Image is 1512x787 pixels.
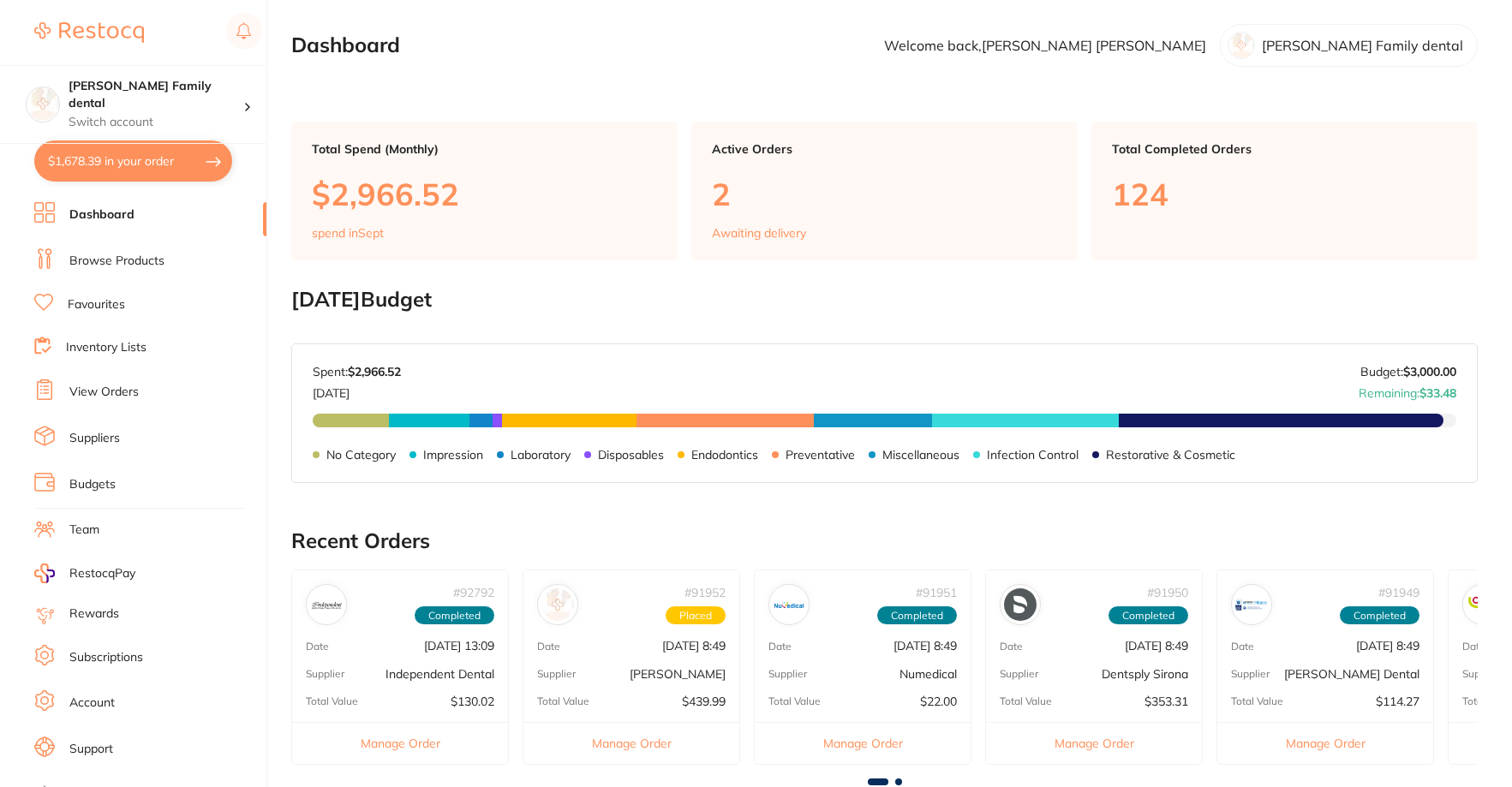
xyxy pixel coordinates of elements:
[1359,379,1456,400] p: Remaining:
[291,529,1478,553] h2: Recent Orders
[1109,606,1188,625] span: Completed
[537,668,576,680] p: Supplier
[893,639,957,653] p: [DATE] 8:49
[537,641,560,653] p: Date
[415,606,494,625] span: Completed
[34,140,232,182] button: $1,678.39 in your order
[69,253,164,270] a: Browse Products
[691,448,758,462] p: Endodontics
[1231,695,1283,707] p: Total Value
[662,639,726,653] p: [DATE] 8:49
[1231,668,1270,680] p: Supplier
[691,122,1078,260] a: Active Orders2Awaiting delivery
[27,87,59,120] img: Westbrook Family dental
[899,667,957,681] p: Numedical
[1231,641,1254,653] p: Date
[1217,722,1433,764] button: Manage Order
[712,142,1057,156] p: Active Orders
[313,379,401,400] p: [DATE]
[312,142,657,156] p: Total Spend (Monthly)
[34,563,135,583] a: RestocqPay
[69,476,116,493] a: Budgets
[755,722,971,764] button: Manage Order
[306,641,329,653] p: Date
[1356,639,1419,653] p: [DATE] 8:49
[1091,122,1478,260] a: Total Completed Orders124
[884,38,1206,53] p: Welcome back, [PERSON_NAME] [PERSON_NAME]
[69,114,243,131] p: Switch account
[453,586,494,599] p: # 92792
[292,722,508,764] button: Manage Order
[786,448,855,462] p: Preventative
[1419,385,1456,401] strong: $33.48
[1378,586,1419,599] p: # 91949
[630,667,726,681] p: [PERSON_NAME]
[68,296,125,313] a: Favourites
[768,668,807,680] p: Supplier
[682,695,726,708] p: $439.99
[423,448,483,462] p: Impression
[69,430,120,447] a: Suppliers
[987,448,1079,462] p: Infection Control
[1462,641,1485,653] p: Date
[313,365,401,379] p: Spent:
[882,448,959,462] p: Miscellaneous
[1340,606,1419,625] span: Completed
[1376,695,1419,708] p: $114.27
[773,588,805,621] img: Numedical
[69,565,135,582] span: RestocqPay
[1360,365,1456,379] p: Budget:
[69,605,119,623] a: Rewards
[712,176,1057,212] p: 2
[69,384,139,401] a: View Orders
[1462,668,1501,680] p: Supplier
[523,722,739,764] button: Manage Order
[291,122,678,260] a: Total Spend (Monthly)$2,966.52spend inSept
[1144,695,1188,708] p: $353.31
[511,448,571,462] p: Laboratory
[1112,142,1457,156] p: Total Completed Orders
[537,695,589,707] p: Total Value
[348,364,401,379] strong: $2,966.52
[598,448,664,462] p: Disposables
[306,668,344,680] p: Supplier
[451,695,494,708] p: $130.02
[326,448,396,462] p: No Category
[541,588,574,621] img: Henry Schein Halas
[1000,641,1023,653] p: Date
[768,695,821,707] p: Total Value
[1284,667,1419,681] p: [PERSON_NAME] Dental
[1467,588,1499,621] img: Ark Health
[1262,38,1463,53] p: [PERSON_NAME] Family dental
[312,226,384,240] p: spend in Sept
[986,722,1202,764] button: Manage Order
[385,667,494,681] p: Independent Dental
[877,606,957,625] span: Completed
[1403,364,1456,379] strong: $3,000.00
[69,741,113,758] a: Support
[34,22,144,43] img: Restocq Logo
[310,588,343,621] img: Independent Dental
[34,13,144,52] a: Restocq Logo
[306,695,358,707] p: Total Value
[1000,668,1038,680] p: Supplier
[920,695,957,708] p: $22.00
[712,226,806,240] p: Awaiting delivery
[69,695,115,712] a: Account
[69,522,99,539] a: Team
[69,206,134,224] a: Dashboard
[1147,586,1188,599] p: # 91950
[69,649,143,666] a: Subscriptions
[768,641,792,653] p: Date
[1004,588,1037,621] img: Dentsply Sirona
[1102,667,1188,681] p: Dentsply Sirona
[1000,695,1052,707] p: Total Value
[666,606,726,625] span: Placed
[1125,639,1188,653] p: [DATE] 8:49
[684,586,726,599] p: # 91952
[1235,588,1268,621] img: Erskine Dental
[916,586,957,599] p: # 91951
[291,288,1478,312] h2: [DATE] Budget
[291,33,400,57] h2: Dashboard
[1106,448,1235,462] p: Restorative & Cosmetic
